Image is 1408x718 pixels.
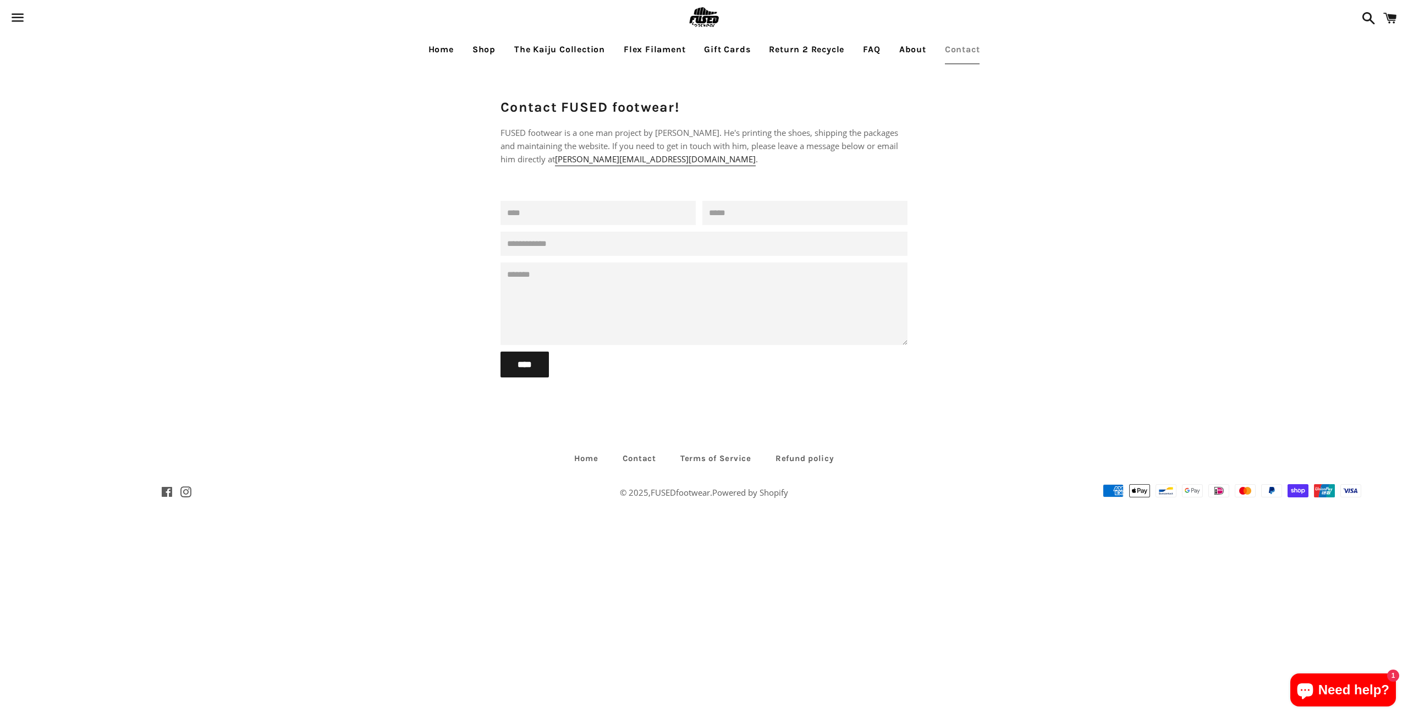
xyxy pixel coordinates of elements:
a: The Kaiju Collection [506,36,613,63]
p: FUSED footwear is a one man project by [PERSON_NAME]. He's printing the shoes, shipping the packa... [501,126,908,166]
a: FUSEDfootwear [651,487,710,498]
a: Shop [464,36,504,63]
a: Home [420,36,462,63]
h1: Contact FUSED footwear! [501,97,908,117]
a: Contact [612,450,667,467]
a: Refund policy [765,450,845,467]
a: Contact [937,36,988,63]
a: Terms of Service [669,450,762,467]
a: Powered by Shopify [712,487,788,498]
inbox-online-store-chat: Shopify online store chat [1287,673,1399,709]
a: Flex Filament [615,36,694,63]
a: FAQ [855,36,888,63]
a: About [891,36,934,63]
a: Return 2 Recycle [761,36,853,63]
a: [PERSON_NAME][EMAIL_ADDRESS][DOMAIN_NAME] [555,154,756,166]
a: Gift Cards [696,36,758,63]
a: Home [563,450,609,467]
span: © 2025, . [620,487,788,498]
